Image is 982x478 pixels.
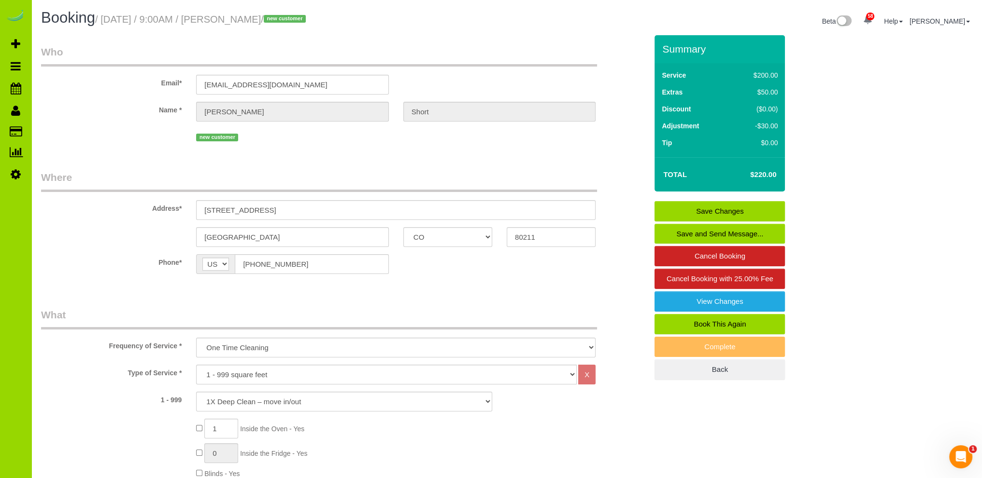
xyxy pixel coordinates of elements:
[41,9,95,26] span: Booking
[196,102,388,122] input: First Name*
[655,224,785,244] a: Save and Send Message...
[240,450,307,457] span: Inside the Fridge - Yes
[34,392,189,405] label: 1 - 999
[34,254,189,267] label: Phone*
[95,14,309,25] small: / [DATE] / 9:00AM / [PERSON_NAME]
[235,254,388,274] input: Phone*
[196,134,238,141] span: new customer
[667,274,773,283] span: Cancel Booking with 25.00% Fee
[240,425,304,433] span: Inside the Oven - Yes
[261,14,309,25] span: /
[655,359,785,380] a: Back
[663,170,687,178] strong: Total
[733,70,778,80] div: $200.00
[662,121,699,131] label: Adjustment
[34,365,189,378] label: Type of Service *
[969,445,977,453] span: 1
[41,308,597,329] legend: What
[655,246,785,266] a: Cancel Booking
[264,15,306,23] span: new customer
[196,75,388,95] input: Email*
[858,10,877,31] a: 58
[655,314,785,334] a: Book This Again
[403,102,596,122] input: Last Name*
[949,445,972,468] iframe: Intercom live chat
[34,75,189,88] label: Email*
[655,269,785,289] a: Cancel Booking with 25.00% Fee
[733,121,778,131] div: -$30.00
[204,470,240,478] span: Blinds - Yes
[910,17,970,25] a: [PERSON_NAME]
[6,10,25,23] img: Automaid Logo
[662,70,686,80] label: Service
[662,138,672,148] label: Tip
[884,17,903,25] a: Help
[721,171,776,179] h4: $220.00
[733,87,778,97] div: $50.00
[196,227,388,247] input: City*
[733,104,778,114] div: ($0.00)
[655,291,785,312] a: View Changes
[34,102,189,115] label: Name *
[41,170,597,192] legend: Where
[34,338,189,351] label: Frequency of Service *
[34,200,189,213] label: Address*
[836,15,852,28] img: New interface
[41,45,597,67] legend: Who
[655,201,785,221] a: Save Changes
[507,227,596,247] input: Zip Code*
[866,13,874,20] span: 58
[662,104,691,114] label: Discount
[662,87,683,97] label: Extras
[662,43,780,55] h3: Summary
[822,17,852,25] a: Beta
[733,138,778,148] div: $0.00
